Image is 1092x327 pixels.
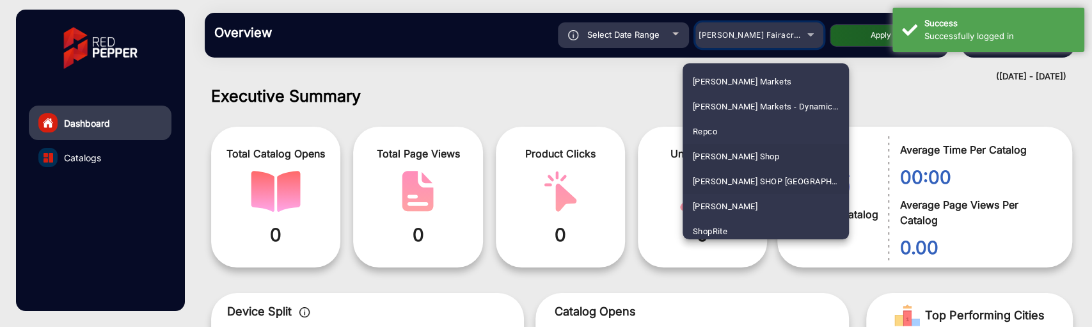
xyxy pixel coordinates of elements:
span: ShopRite [693,219,727,244]
span: [PERSON_NAME] [693,194,757,219]
span: Repco [693,119,717,144]
span: [PERSON_NAME] Markets [693,69,792,94]
div: Success [924,17,1075,30]
div: Successfully logged in [924,30,1075,43]
span: [PERSON_NAME] Markets - Dynamic E-commerce Edition [693,94,839,119]
span: [PERSON_NAME] Shop [693,144,779,169]
span: [PERSON_NAME] SHOP [GEOGRAPHIC_DATA] [693,169,839,194]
